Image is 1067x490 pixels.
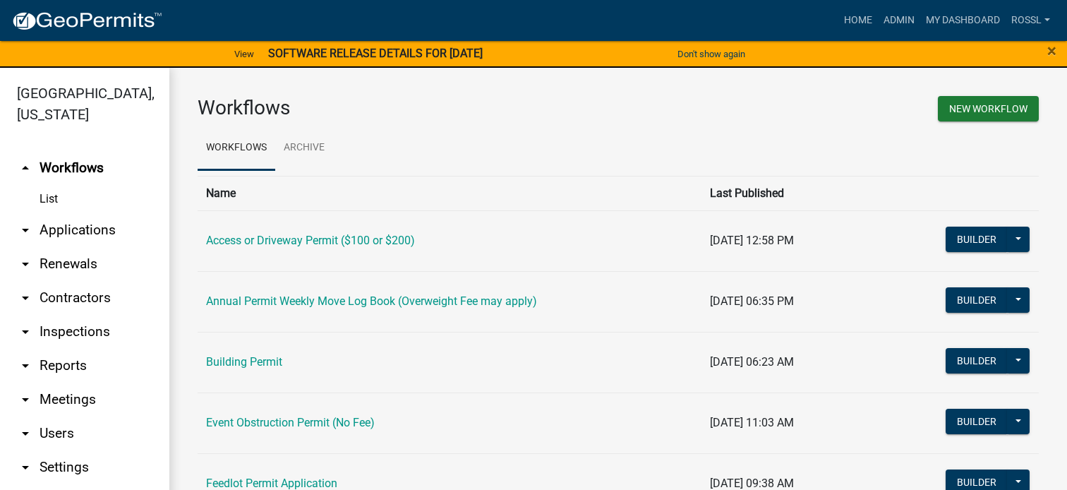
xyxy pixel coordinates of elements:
i: arrow_drop_up [17,160,34,177]
a: Home [838,7,878,34]
button: Builder [946,227,1008,252]
a: Archive [275,126,333,171]
a: RossL [1006,7,1056,34]
span: [DATE] 11:03 AM [710,416,794,429]
span: [DATE] 06:23 AM [710,355,794,369]
i: arrow_drop_down [17,256,34,273]
button: Close [1047,42,1056,59]
a: Admin [878,7,920,34]
button: New Workflow [938,96,1039,121]
i: arrow_drop_down [17,391,34,408]
a: Building Permit [206,355,282,369]
span: [DATE] 12:58 PM [710,234,794,247]
span: × [1047,41,1056,61]
button: Builder [946,409,1008,434]
span: [DATE] 09:38 AM [710,477,794,490]
i: arrow_drop_down [17,323,34,340]
i: arrow_drop_down [17,289,34,306]
a: Access or Driveway Permit ($100 or $200) [206,234,415,247]
button: Builder [946,287,1008,313]
i: arrow_drop_down [17,357,34,374]
a: Event Obstruction Permit (No Fee) [206,416,375,429]
i: arrow_drop_down [17,425,34,442]
button: Builder [946,348,1008,374]
a: Workflows [198,126,275,171]
i: arrow_drop_down [17,459,34,476]
button: Don't show again [672,42,751,66]
a: View [229,42,260,66]
strong: SOFTWARE RELEASE DETAILS FOR [DATE] [268,47,483,60]
a: Feedlot Permit Application [206,477,337,490]
a: Annual Permit Weekly Move Log Book (Overweight Fee may apply) [206,294,537,308]
a: My Dashboard [920,7,1006,34]
span: [DATE] 06:35 PM [710,294,794,308]
i: arrow_drop_down [17,222,34,239]
th: Name [198,176,701,210]
th: Last Published [701,176,917,210]
h3: Workflows [198,96,608,120]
